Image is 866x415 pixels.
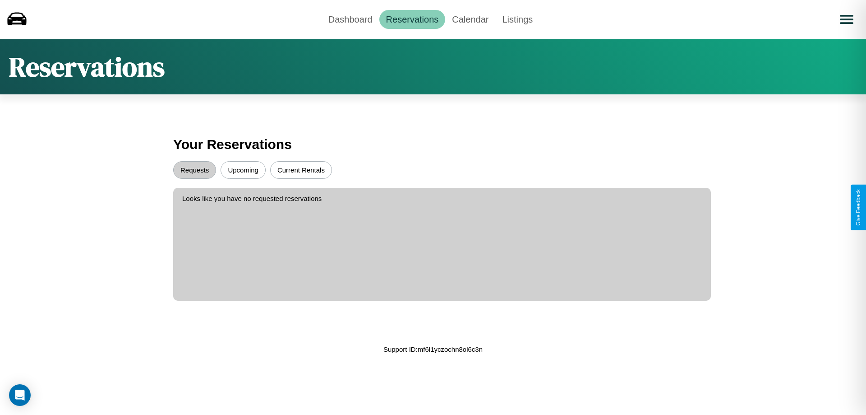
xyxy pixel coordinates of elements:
[221,161,266,179] button: Upcoming
[495,10,539,29] a: Listings
[9,48,165,85] h1: Reservations
[855,189,861,226] div: Give Feedback
[834,7,859,32] button: Open menu
[445,10,495,29] a: Calendar
[173,132,693,157] h3: Your Reservations
[379,10,446,29] a: Reservations
[383,343,483,355] p: Support ID: mf6l1yczochn8ol6c3n
[270,161,332,179] button: Current Rentals
[173,161,216,179] button: Requests
[9,384,31,406] div: Open Intercom Messenger
[182,192,702,205] p: Looks like you have no requested reservations
[322,10,379,29] a: Dashboard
